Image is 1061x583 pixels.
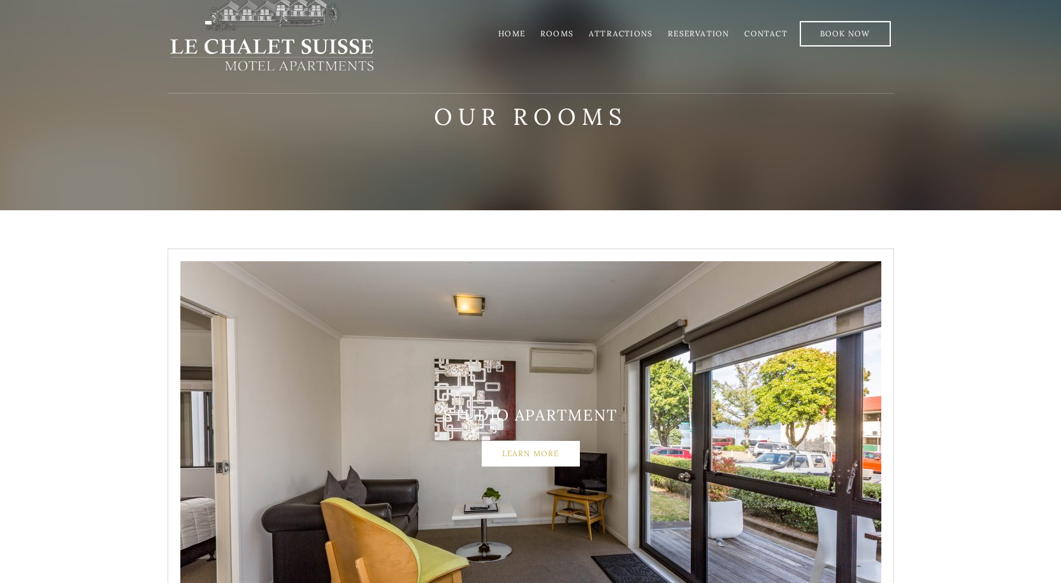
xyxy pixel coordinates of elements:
[168,407,894,425] h3: Studio Apartment
[540,29,574,38] a: Rooms
[800,21,891,47] a: Book Now
[744,29,787,38] a: Contact
[482,441,580,466] a: Learn More
[589,29,653,38] a: Attractions
[668,29,729,38] a: Reservation
[498,29,525,38] a: Home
